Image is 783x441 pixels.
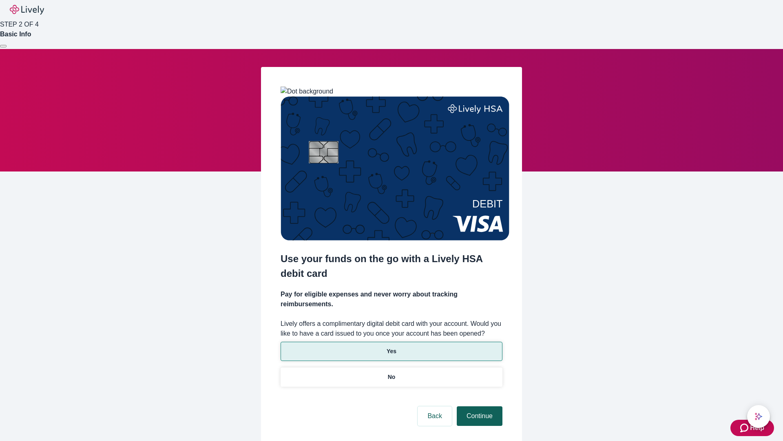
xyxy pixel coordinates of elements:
button: chat [747,405,770,428]
h4: Pay for eligible expenses and never worry about tracking reimbursements. [281,290,502,309]
button: Yes [281,342,502,361]
label: Lively offers a complimentary digital debit card with your account. Would you like to have a card... [281,319,502,339]
p: No [388,373,396,381]
button: Back [418,406,452,426]
p: Yes [387,347,396,356]
button: Continue [457,406,502,426]
button: No [281,367,502,387]
svg: Lively AI Assistant [754,412,763,421]
svg: Zendesk support icon [740,423,750,433]
img: Dot background [281,87,333,96]
button: Zendesk support iconHelp [730,420,774,436]
img: Debit card [281,96,509,241]
h2: Use your funds on the go with a Lively HSA debit card [281,252,502,281]
span: Help [750,423,764,433]
img: Lively [10,5,44,15]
